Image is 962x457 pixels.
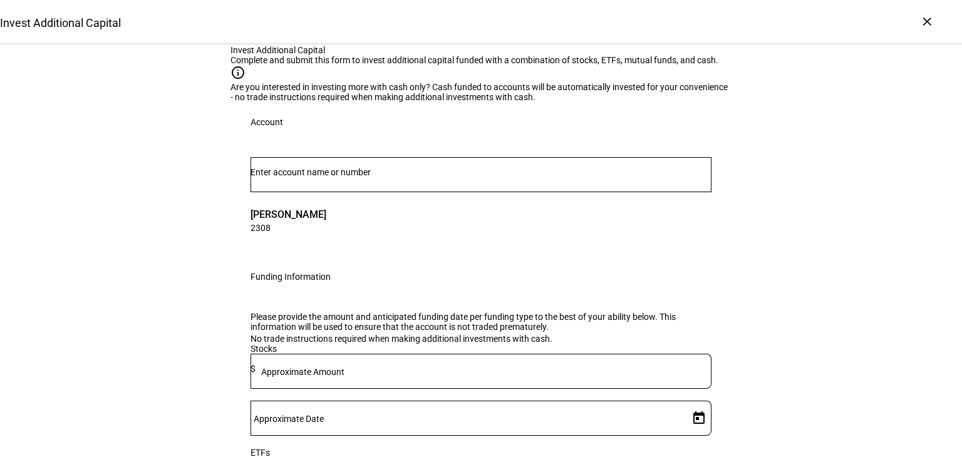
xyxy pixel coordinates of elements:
[251,167,711,177] input: Number
[230,65,256,80] mat-icon: info
[251,272,331,282] div: Funding Information
[230,55,732,65] div: Complete and submit this form to invest additional capital funded with a combination of stocks, E...
[251,117,283,127] div: Account
[251,332,711,344] mat-error: No trade instructions required when making additional investments with cash.
[686,406,711,431] button: Open calendar
[251,222,326,234] span: 2308
[230,82,732,102] div: Are you interested in investing more with cash only? Cash funded to accounts will be automaticall...
[230,45,732,55] div: Invest Additional Capital
[251,312,711,332] div: Please provide the amount and anticipated funding date per funding type to the best of your abili...
[251,344,711,354] div: Stocks
[917,11,937,31] div: ×
[251,364,256,374] span: $
[254,414,324,424] mat-label: Approximate Date
[261,367,344,377] mat-label: Approximate Amount
[251,207,326,222] span: [PERSON_NAME]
